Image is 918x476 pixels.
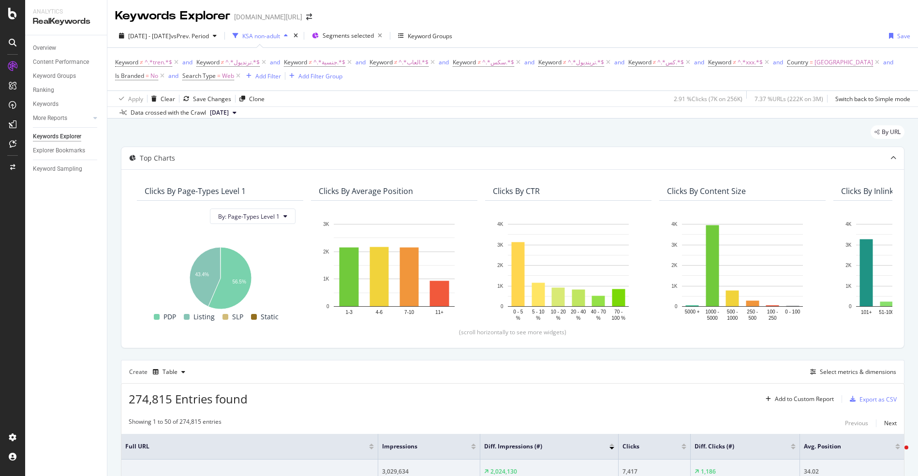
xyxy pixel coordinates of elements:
text: 2K [671,263,678,268]
a: Keyword Groups [33,71,100,81]
div: Showing 1 to 50 of 274,815 entries [129,417,222,429]
text: 51-100 [879,310,894,315]
div: Table [163,369,178,375]
div: Keyword Groups [408,32,452,40]
span: By URL [882,129,901,135]
div: Select metrics & dimensions [820,368,896,376]
text: 2K [845,263,852,268]
text: 4K [497,222,503,227]
text: 3K [845,242,852,248]
div: Clear [161,95,175,103]
span: ^.*ترينديول.*$ [568,56,604,69]
button: Clone [236,91,265,106]
div: 7,417 [622,467,686,476]
div: Clicks By CTR [493,186,540,196]
span: ^.*العاب.*$ [399,56,429,69]
div: and [439,58,449,66]
text: 4-6 [376,310,383,315]
span: By: Page-Types Level 1 [218,212,280,221]
div: 34.02 [804,467,900,476]
span: Country [787,58,808,66]
button: Save Changes [179,91,231,106]
span: ≠ [653,58,656,66]
div: A chart. [145,242,296,311]
span: Segments selected [323,31,374,40]
span: Keyword [538,58,562,66]
button: and [694,58,704,67]
div: 2.91 % Clicks ( 7K on 256K ) [674,95,742,103]
text: 1K [323,277,329,282]
div: 7.37 % URLs ( 222K on 3M ) [755,95,823,103]
span: Keyword [196,58,220,66]
div: and [773,58,783,66]
button: [DATE] [206,107,240,119]
span: Keyword [708,58,731,66]
text: 70 - [614,309,622,314]
span: ≠ [394,58,398,66]
div: Keywords Explorer [33,132,81,142]
span: ^.*ترنديول.*$ [225,56,260,69]
span: ≠ [477,58,481,66]
a: Explorer Bookmarks [33,146,100,156]
text: 1K [671,283,678,289]
button: and [270,58,280,67]
span: ^.*جنسية.*$ [313,56,345,69]
svg: A chart. [319,219,470,323]
div: and [883,58,893,66]
span: vs Prev. Period [171,32,209,40]
text: 2K [497,263,503,268]
div: and [168,72,178,80]
text: 4K [845,222,852,227]
div: RealKeywords [33,16,99,27]
a: Keyword Sampling [33,164,100,174]
text: 43.4% [195,272,209,277]
div: Ranking [33,85,54,95]
span: = [810,58,813,66]
button: Select metrics & dimensions [806,366,896,378]
span: Full URL [125,442,355,451]
text: 1K [497,283,503,289]
div: Analytics [33,8,99,16]
text: 0 [675,304,678,309]
iframe: Intercom live chat [885,443,908,466]
button: Clear [148,91,175,106]
span: Diff. Clicks (#) [695,442,776,451]
div: Save [897,32,910,40]
div: 3,029,634 [382,467,476,476]
text: % [556,315,561,321]
button: Table [149,364,189,380]
text: 7-10 [404,310,414,315]
div: Keyword Groups [33,71,76,81]
span: Clicks [622,442,667,451]
text: 3K [323,222,329,227]
button: Next [884,417,897,429]
text: 1000 [727,315,738,321]
div: Export as CSV [859,395,897,403]
span: [GEOGRAPHIC_DATA] [814,56,873,69]
text: 5000 + [685,309,700,314]
text: 3K [671,242,678,248]
div: Clicks By Average Position [319,186,413,196]
button: and [614,58,624,67]
text: 500 [748,315,756,321]
text: 1000 - [706,309,719,314]
text: 56.5% [232,280,246,285]
span: Is Branded [115,72,144,80]
div: Clicks By Page-Types Level 1 [145,186,246,196]
a: Keywords Explorer [33,132,100,142]
a: Ranking [33,85,100,95]
span: Keyword [115,58,138,66]
button: and [524,58,534,67]
div: and [524,58,534,66]
span: Keyword [453,58,476,66]
text: 20 - 40 [571,309,586,314]
span: Avg. Position [804,442,881,451]
span: Keyword [628,58,651,66]
div: Add Filter [255,72,281,80]
button: and [439,58,449,67]
div: Keyword Sampling [33,164,82,174]
div: Explorer Bookmarks [33,146,85,156]
button: Keyword Groups [394,28,456,44]
a: Content Performance [33,57,100,67]
button: KSA non-adult [229,28,292,44]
